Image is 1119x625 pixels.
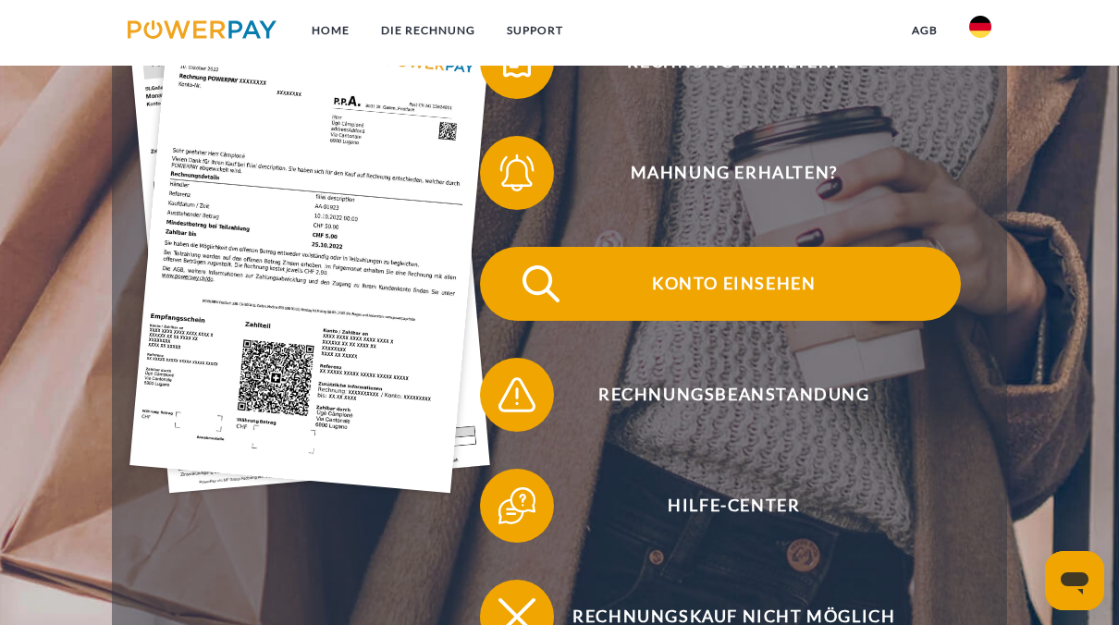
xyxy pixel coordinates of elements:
iframe: Schaltfläche zum Öffnen des Messaging-Fensters [1045,551,1104,610]
button: Mahnung erhalten? [480,136,961,210]
img: de [969,16,991,38]
button: Konto einsehen [480,247,961,321]
img: qb_bell.svg [494,150,540,196]
img: single_invoice_powerpay_de.jpg [129,12,490,494]
a: Home [296,14,365,47]
img: logo-powerpay.svg [128,20,277,39]
span: Konto einsehen [508,247,961,321]
span: Hilfe-Center [508,469,961,543]
button: Rechnungsbeanstandung [480,358,961,432]
button: Hilfe-Center [480,469,961,543]
a: SUPPORT [491,14,579,47]
img: qb_help.svg [494,483,540,529]
img: qb_search.svg [518,261,564,307]
span: Rechnungsbeanstandung [508,358,961,432]
span: Mahnung erhalten? [508,136,961,210]
a: agb [896,14,953,47]
a: DIE RECHNUNG [365,14,491,47]
img: qb_warning.svg [494,372,540,418]
button: Rechnung erhalten? [480,25,961,99]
